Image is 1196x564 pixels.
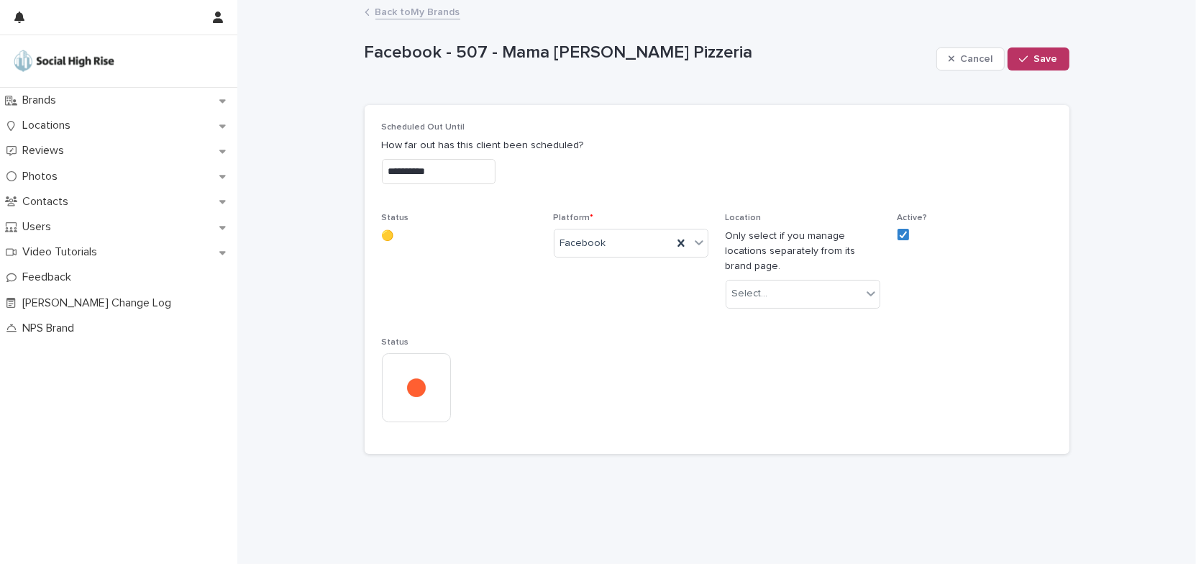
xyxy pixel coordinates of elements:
[726,229,880,273] p: Only select if you manage locations separately from its brand page.
[375,3,460,19] a: Back toMy Brands
[365,42,931,63] p: Facebook - 507 - Mama [PERSON_NAME] Pizzeria
[17,296,183,310] p: [PERSON_NAME] Change Log
[560,236,606,251] span: Facebook
[936,47,1005,70] button: Cancel
[17,270,83,284] p: Feedback
[382,338,409,347] span: Status
[17,195,80,209] p: Contacts
[17,322,86,335] p: NPS Brand
[17,220,63,234] p: Users
[382,229,537,244] p: 🟡
[17,144,76,158] p: Reviews
[382,214,409,222] span: Status
[1034,54,1058,64] span: Save
[17,170,69,183] p: Photos
[960,54,992,64] span: Cancel
[17,245,109,259] p: Video Tutorials
[17,94,68,107] p: Brands
[382,138,1052,153] p: How far out has this client been scheduled?
[898,214,928,222] span: Active?
[726,214,762,222] span: Location
[732,286,768,301] div: Select...
[1008,47,1069,70] button: Save
[12,47,117,76] img: o5DnuTxEQV6sW9jFYBBf
[382,123,465,132] span: Scheduled Out Until
[17,119,82,132] p: Locations
[554,214,594,222] span: Platform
